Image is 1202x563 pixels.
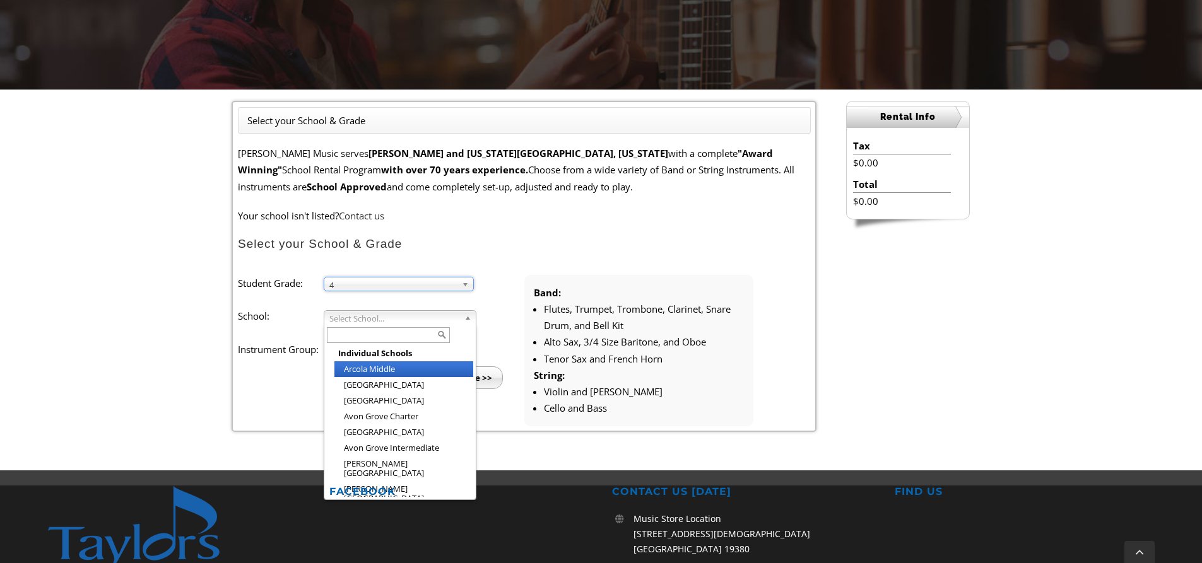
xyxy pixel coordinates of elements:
[534,369,565,381] strong: String:
[544,301,744,334] li: Flutes, Trumpet, Trombone, Clarinet, Snare Drum, and Bell Kit
[853,137,951,154] li: Tax
[334,409,473,424] li: Avon Grove Charter
[238,145,811,195] p: [PERSON_NAME] Music serves with a complete School Rental Program Choose from a wide variety of Ba...
[329,311,459,326] span: Select School...
[334,481,473,506] li: [PERSON_NAME][GEOGRAPHIC_DATA]
[238,275,324,291] label: Student Grade:
[329,485,590,499] h2: FACEBOOK
[368,147,668,160] strong: [PERSON_NAME] and [US_STATE][GEOGRAPHIC_DATA], [US_STATE]
[633,511,873,556] p: Music Store Location [STREET_ADDRESS][DEMOGRAPHIC_DATA] [GEOGRAPHIC_DATA] 19380
[238,207,811,224] p: Your school isn't listed?
[853,154,951,171] li: $0.00
[238,308,324,324] label: School:
[334,424,473,440] li: [GEOGRAPHIC_DATA]
[334,361,473,377] li: Arcola Middle
[334,377,473,393] li: [GEOGRAPHIC_DATA]
[339,209,384,222] a: Contact us
[307,180,387,193] strong: School Approved
[334,440,473,456] li: Avon Grove Intermediate
[238,236,811,252] h2: Select your School & Grade
[334,456,473,481] li: [PERSON_NAME][GEOGRAPHIC_DATA]
[334,393,473,409] li: [GEOGRAPHIC_DATA]
[895,485,1155,499] h2: FIND US
[612,485,873,499] h2: CONTACT US [DATE]
[544,334,744,350] li: Alto Sax, 3/4 Size Baritone, and Oboe
[334,345,473,361] li: Individual Schools
[853,176,951,193] li: Total
[544,383,744,400] li: Violin and [PERSON_NAME]
[846,219,970,231] img: sidebar-footer.png
[381,163,528,176] strong: with over 70 years experience.
[247,112,365,129] li: Select your School & Grade
[238,341,324,357] label: Instrument Group:
[534,286,561,299] strong: Band:
[853,193,951,209] li: $0.00
[329,277,457,293] span: 4
[544,351,744,367] li: Tenor Sax and French Horn
[544,400,744,416] li: Cello and Bass
[847,106,969,128] h2: Rental Info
